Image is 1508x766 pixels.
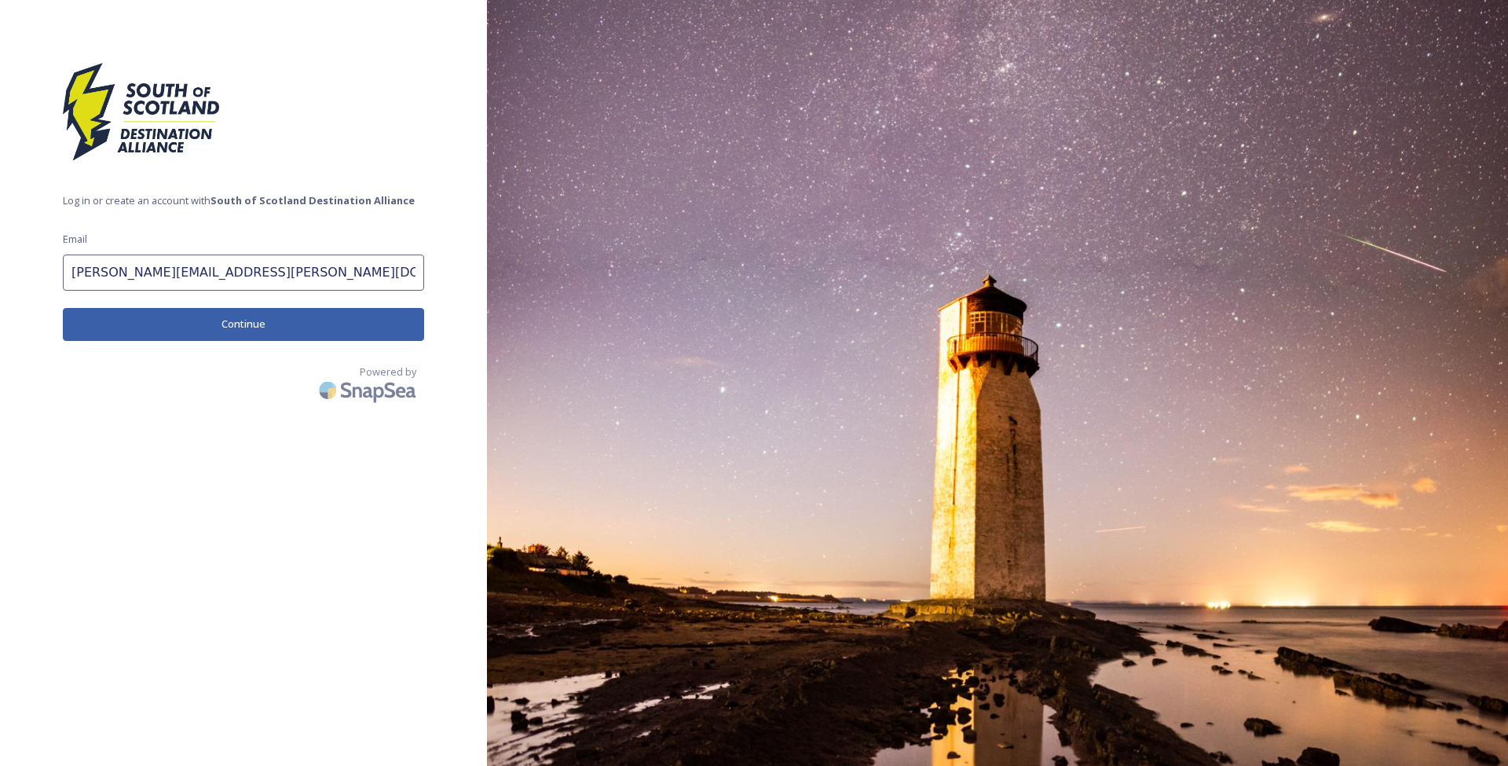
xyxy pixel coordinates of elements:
span: Log in or create an account with [63,193,424,208]
span: Email [63,232,87,247]
img: 2021_SSH_Destination_colour.png [63,63,220,170]
span: Powered by [360,365,416,379]
strong: South of Scotland Destination Alliance [210,193,415,207]
img: SnapSea Logo [314,372,424,409]
button: Continue [63,308,424,340]
input: john.doe@snapsea.io [63,255,424,291]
